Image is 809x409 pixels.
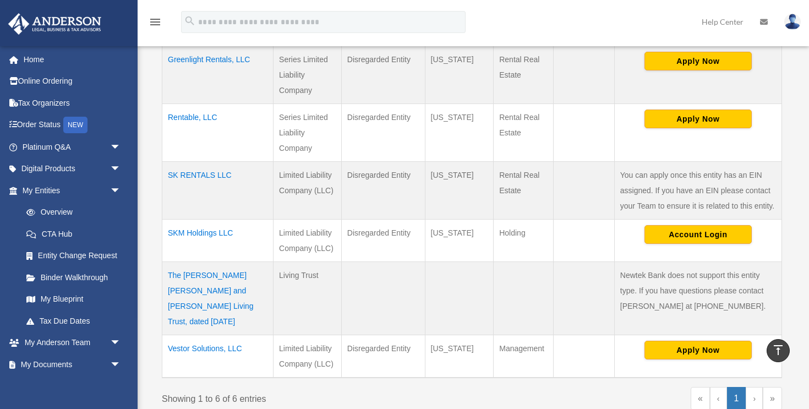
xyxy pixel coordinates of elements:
[63,117,88,133] div: NEW
[8,136,138,158] a: Platinum Q&Aarrow_drop_down
[425,219,494,261] td: [US_STATE]
[162,103,274,161] td: Rentable, LLC
[494,335,553,378] td: Management
[15,288,132,310] a: My Blueprint
[8,353,138,375] a: My Documentsarrow_drop_down
[425,161,494,219] td: [US_STATE]
[784,14,801,30] img: User Pic
[110,179,132,202] span: arrow_drop_down
[8,92,138,114] a: Tax Organizers
[494,219,553,261] td: Holding
[162,335,274,378] td: Vestor Solutions, LLC
[341,219,425,261] td: Disregarded Entity
[162,46,274,104] td: Greenlight Rentals, LLC
[341,335,425,378] td: Disregarded Entity
[494,46,553,104] td: Rental Real Estate
[110,136,132,159] span: arrow_drop_down
[274,103,342,161] td: Series Limited Liability Company
[149,19,162,29] a: menu
[274,161,342,219] td: Limited Liability Company (LLC)
[614,161,781,219] td: You can apply once this entity has an EIN assigned. If you have an EIN please contact your Team t...
[162,161,274,219] td: SK RENTALS LLC
[425,103,494,161] td: [US_STATE]
[274,219,342,261] td: Limited Liability Company (LLC)
[8,48,138,70] a: Home
[644,230,752,238] a: Account Login
[8,70,138,92] a: Online Ordering
[8,114,138,137] a: Order StatusNEW
[614,261,781,335] td: Newtek Bank does not support this entity type. If you have questions please contact [PERSON_NAME]...
[15,310,132,332] a: Tax Due Dates
[5,13,105,35] img: Anderson Advisors Platinum Portal
[8,332,138,354] a: My Anderson Teamarrow_drop_down
[425,46,494,104] td: [US_STATE]
[494,103,553,161] td: Rental Real Estate
[110,332,132,355] span: arrow_drop_down
[8,158,138,180] a: Digital Productsarrow_drop_down
[425,335,494,378] td: [US_STATE]
[767,339,790,362] a: vertical_align_top
[644,110,752,128] button: Apply Now
[8,179,132,201] a: My Entitiesarrow_drop_down
[644,341,752,359] button: Apply Now
[162,261,274,335] td: The [PERSON_NAME] [PERSON_NAME] and [PERSON_NAME] Living Trust, dated [DATE]
[772,343,785,357] i: vertical_align_top
[15,223,132,245] a: CTA Hub
[274,335,342,378] td: Limited Liability Company (LLC)
[15,266,132,288] a: Binder Walkthrough
[274,261,342,335] td: Living Trust
[110,158,132,181] span: arrow_drop_down
[274,46,342,104] td: Series Limited Liability Company
[149,15,162,29] i: menu
[341,161,425,219] td: Disregarded Entity
[184,15,196,27] i: search
[494,161,553,219] td: Rental Real Estate
[110,353,132,376] span: arrow_drop_down
[341,103,425,161] td: Disregarded Entity
[341,46,425,104] td: Disregarded Entity
[644,52,752,70] button: Apply Now
[15,245,132,267] a: Entity Change Request
[162,219,274,261] td: SKM Holdings LLC
[15,201,127,223] a: Overview
[162,387,464,407] div: Showing 1 to 6 of 6 entries
[644,225,752,244] button: Account Login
